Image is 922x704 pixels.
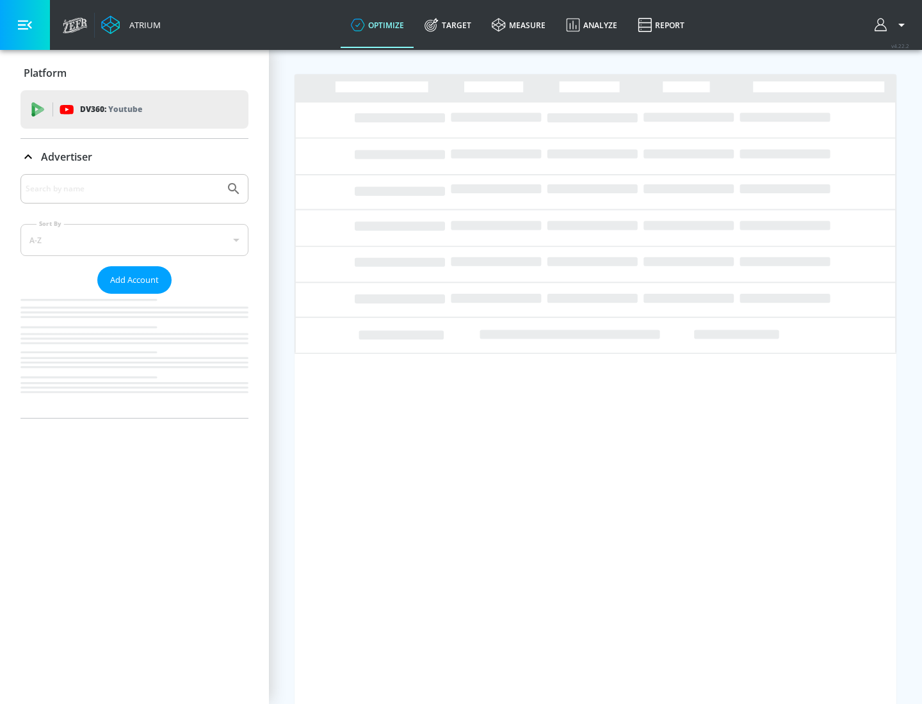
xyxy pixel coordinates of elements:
a: optimize [341,2,414,48]
div: A-Z [20,224,248,256]
input: Search by name [26,180,220,197]
p: Youtube [108,102,142,116]
p: Advertiser [41,150,92,164]
div: DV360: Youtube [20,90,248,129]
a: Target [414,2,481,48]
div: Advertiser [20,174,248,418]
span: Add Account [110,273,159,287]
label: Sort By [36,220,64,228]
p: Platform [24,66,67,80]
a: Atrium [101,15,161,35]
div: Platform [20,55,248,91]
button: Add Account [97,266,172,294]
span: v 4.22.2 [891,42,909,49]
a: Analyze [556,2,627,48]
a: measure [481,2,556,48]
p: DV360: [80,102,142,116]
nav: list of Advertiser [20,294,248,418]
a: Report [627,2,695,48]
div: Advertiser [20,139,248,175]
div: Atrium [124,19,161,31]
